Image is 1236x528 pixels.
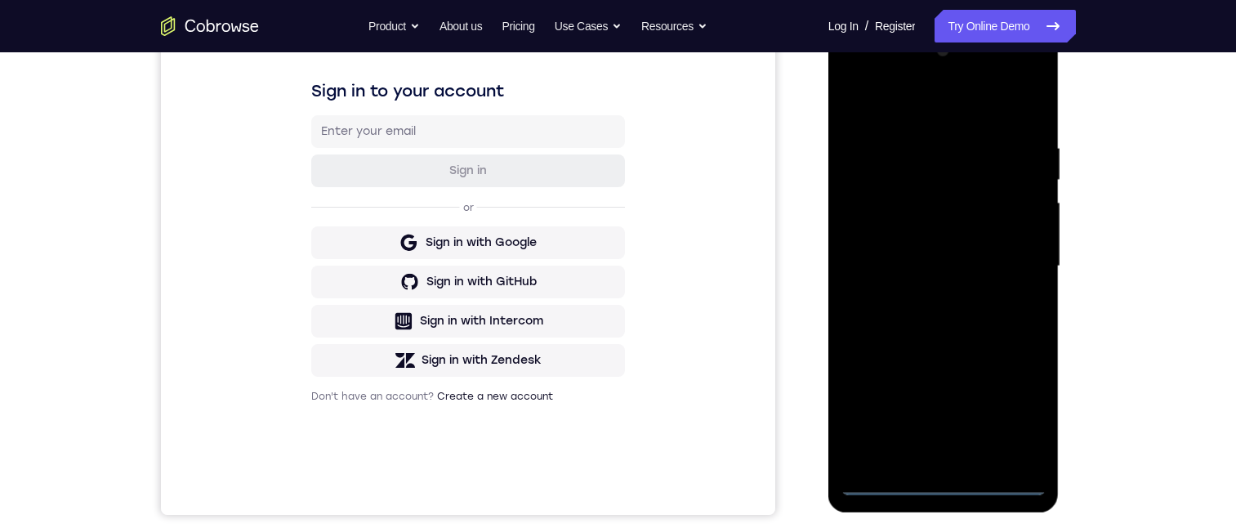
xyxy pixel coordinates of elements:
[150,298,464,331] button: Sign in with GitHub
[259,346,382,362] div: Sign in with Intercom
[161,16,259,36] a: Go to the home page
[368,10,420,43] button: Product
[150,259,464,292] button: Sign in with Google
[265,267,376,284] div: Sign in with Google
[828,10,859,43] a: Log In
[261,385,381,401] div: Sign in with Zendesk
[502,10,534,43] a: Pricing
[440,10,482,43] a: About us
[150,423,464,436] p: Don't have an account?
[150,377,464,409] button: Sign in with Zendesk
[935,10,1075,43] a: Try Online Demo
[150,338,464,370] button: Sign in with Intercom
[865,16,868,36] span: /
[276,423,392,435] a: Create a new account
[555,10,622,43] button: Use Cases
[299,234,316,247] p: or
[641,10,707,43] button: Resources
[265,307,376,323] div: Sign in with GitHub
[875,10,915,43] a: Register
